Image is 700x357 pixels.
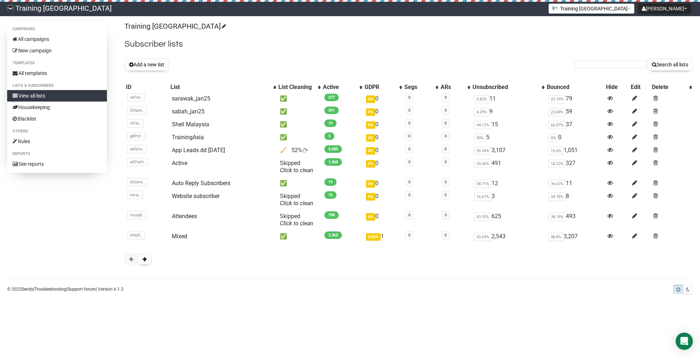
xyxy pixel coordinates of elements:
span: 44.12% [474,121,492,129]
span: 0% [366,160,375,168]
h2: Subscriber lists [125,38,693,51]
a: 0 [408,233,410,238]
span: 18.22% [548,160,566,168]
span: 0% [366,134,375,142]
a: 0 [445,108,447,113]
a: 0 [445,121,447,126]
a: 0 [445,160,447,164]
td: 0 [363,157,403,177]
td: 3 [471,190,545,210]
a: Troubleshooting [34,287,66,292]
span: UfayS.. [127,231,145,239]
span: oiFxx.. [127,119,144,127]
a: Shell Malaysia [172,121,209,128]
a: 0 [445,233,447,238]
th: Edit: No sort applied, sorting is disabled [629,82,650,92]
div: Active [323,84,356,91]
span: 25.06% [474,160,492,168]
div: ID [126,84,168,91]
li: Templates [7,59,107,67]
span: Skipped [280,213,313,227]
span: 38.19% [548,213,566,221]
span: 43.92% [474,213,492,221]
span: 15 [324,191,337,199]
td: 11 [471,92,545,105]
a: sarawak_jan25 [172,95,210,102]
span: 3.82% [474,95,489,103]
td: ✅ [277,177,321,190]
td: 79 [545,92,605,105]
div: ARs [441,84,464,91]
td: 1,051 [545,144,605,157]
span: g8PtX.. [127,132,145,140]
span: 798 [324,211,339,219]
a: Active [172,160,187,166]
td: 0 [363,118,403,131]
td: 625 [471,210,545,230]
a: 0 [408,108,410,113]
a: 0 [408,147,410,151]
span: 0% [548,134,558,142]
span: 0% [366,95,375,103]
li: Others [7,127,107,136]
a: 0 [408,134,410,138]
td: 15 [471,118,545,131]
span: 1,468 [324,158,342,166]
span: 19 [324,119,337,127]
td: 0 [363,105,403,118]
span: 15.6% [548,147,564,155]
a: 0 [445,147,447,151]
td: 0 [363,144,403,157]
a: Housekeeping [7,102,107,113]
li: Campaigns [7,25,107,33]
span: CDqsA.. [127,106,146,114]
th: Delete: No sort applied, activate to apply an ascending sort [650,82,693,92]
span: mezq8.. [127,211,146,219]
span: Skipped [280,160,313,174]
td: ✅ [277,105,321,118]
a: Mixed [172,233,187,240]
span: 34.78% [548,193,566,201]
td: 12 [471,177,545,190]
td: 9 [471,105,545,118]
a: Website subscriber [172,193,220,199]
td: 🧹 52% [277,144,321,157]
span: 4.29% [474,108,489,116]
td: 0 [545,131,605,144]
span: 201 [324,107,339,114]
span: 36.67% [548,180,566,188]
td: 1 [363,230,403,243]
a: 0 [408,193,410,197]
td: 0 [363,131,403,144]
span: 16.67% [474,193,492,201]
span: 22.19% [548,95,566,103]
a: Click to clean [280,220,313,227]
a: 0 [408,213,410,217]
span: 3,365 [324,231,342,239]
th: Segs: No sort applied, activate to apply an ascending sort [403,82,439,92]
td: 493 [545,210,605,230]
a: 0 [445,180,447,184]
button: Search all lists [647,58,693,71]
span: Skipped [280,193,313,207]
span: 50% [474,134,486,142]
th: Unsubscribed: No sort applied, activate to apply an ascending sort [471,82,545,92]
div: Hide [606,84,628,91]
td: 0 [363,177,403,190]
td: 3,107 [471,144,545,157]
td: ✅ [277,92,321,105]
a: Blacklist [7,113,107,125]
div: Edit [631,84,649,91]
a: All templates [7,67,107,79]
th: Active: No sort applied, activate to apply an ascending sort [321,82,363,92]
td: ✅ [277,131,321,144]
span: o6Fnz.. [127,93,145,102]
div: Segs [404,84,432,91]
span: 43.04% [474,233,492,241]
span: adGmx.. [127,145,147,153]
a: 0 [445,95,447,100]
div: Open Intercom Messenger [676,333,693,350]
img: d54ca4778fb138f51c1e7415a92008ca [7,5,14,11]
a: See reports [7,158,107,170]
span: 35.34% [474,147,492,155]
